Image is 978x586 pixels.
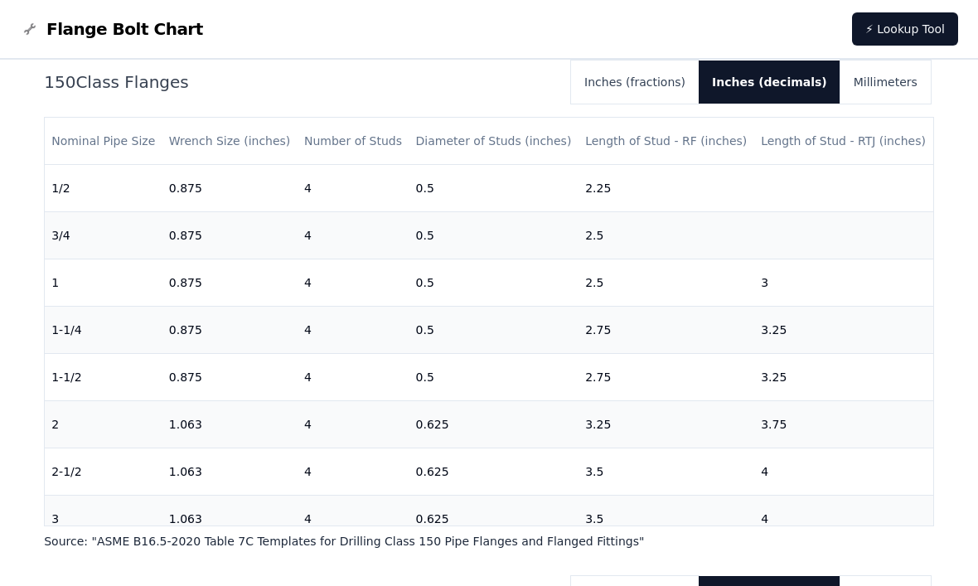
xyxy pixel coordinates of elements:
[45,401,162,448] td: 2
[45,259,162,307] td: 1
[754,307,933,354] td: 3.25
[409,165,579,212] td: 0.5
[409,212,579,259] td: 0.5
[162,259,298,307] td: 0.875
[45,496,162,543] td: 3
[162,118,298,165] th: Wrench Size (inches)
[44,533,934,550] p: Source: " ASME B16.5-2020 Table 7C Templates for Drilling Class 150 Pipe Flanges and Flanged Fitt...
[298,401,409,448] td: 4
[579,401,754,448] td: 3.25
[579,165,754,212] td: 2.25
[45,448,162,496] td: 2-1/2
[754,118,933,165] th: Length of Stud - RTJ (inches)
[298,307,409,354] td: 4
[579,118,754,165] th: Length of Stud - RF (inches)
[162,165,298,212] td: 0.875
[852,12,958,46] a: ⚡ Lookup Tool
[20,17,203,41] a: Flange Bolt Chart LogoFlange Bolt Chart
[44,70,558,94] h2: 150 Class Flanges
[409,448,579,496] td: 0.625
[162,448,298,496] td: 1.063
[579,259,754,307] td: 2.5
[754,259,933,307] td: 3
[409,401,579,448] td: 0.625
[46,17,203,41] span: Flange Bolt Chart
[298,165,409,212] td: 4
[754,496,933,543] td: 4
[298,212,409,259] td: 4
[579,354,754,401] td: 2.75
[45,354,162,401] td: 1-1/2
[579,496,754,543] td: 3.5
[162,212,298,259] td: 0.875
[579,307,754,354] td: 2.75
[409,496,579,543] td: 0.625
[840,61,931,104] button: Millimeters
[298,118,409,165] th: Number of Studs
[754,354,933,401] td: 3.25
[162,354,298,401] td: 0.875
[754,401,933,448] td: 3.75
[409,259,579,307] td: 0.5
[162,496,298,543] td: 1.063
[298,496,409,543] td: 4
[162,307,298,354] td: 0.875
[45,307,162,354] td: 1-1/4
[45,118,162,165] th: Nominal Pipe Size
[409,307,579,354] td: 0.5
[409,118,579,165] th: Diameter of Studs (inches)
[20,19,40,39] img: Flange Bolt Chart Logo
[162,401,298,448] td: 1.063
[45,212,162,259] td: 3/4
[298,259,409,307] td: 4
[571,61,699,104] button: Inches (fractions)
[699,61,840,104] button: Inches (decimals)
[579,448,754,496] td: 3.5
[45,165,162,212] td: 1/2
[409,354,579,401] td: 0.5
[754,448,933,496] td: 4
[298,354,409,401] td: 4
[579,212,754,259] td: 2.5
[298,448,409,496] td: 4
